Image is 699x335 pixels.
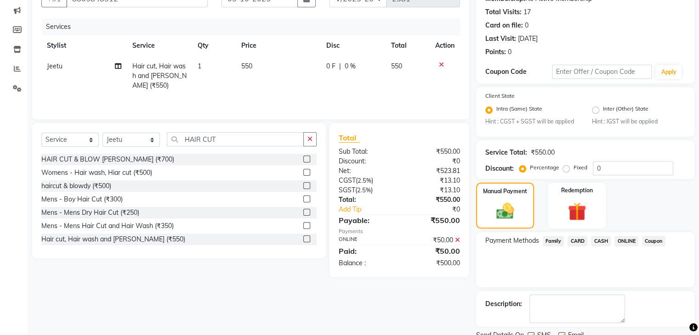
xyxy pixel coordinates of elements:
[132,62,187,89] span: Hair cut, Hair wash and [PERSON_NAME] (₹550)
[485,7,522,17] div: Total Visits:
[531,148,555,157] div: ₹550.00
[483,187,527,195] label: Manual Payment
[562,200,592,223] img: _gift.svg
[552,65,652,79] input: Enter Offer / Coupon Code
[41,155,174,164] div: HAIR CUT & BLOW [PERSON_NAME] (₹700)
[198,62,201,70] span: 1
[127,35,192,56] th: Service
[332,166,399,176] div: Net:
[332,205,410,214] a: Add Tip
[399,246,467,257] div: ₹50.00
[236,35,321,56] th: Price
[339,61,341,71] span: |
[47,62,63,70] span: Jeetu
[339,133,360,143] span: Total
[42,18,467,35] div: Services
[496,105,542,116] label: Intra (Same) State
[241,62,252,70] span: 550
[399,147,467,156] div: ₹550.00
[332,156,399,166] div: Discount:
[167,132,304,146] input: Search or Scan
[485,47,506,57] div: Points:
[561,186,593,195] label: Redemption
[591,236,611,246] span: CASH
[485,92,515,100] label: Client State
[485,236,539,246] span: Payment Methods
[485,117,579,126] small: Hint : CGST + SGST will be applied
[332,258,399,268] div: Balance :
[642,236,665,246] span: Coupon
[399,166,467,176] div: ₹523.81
[332,185,399,195] div: ( )
[339,228,460,235] div: Payments
[332,246,399,257] div: Paid:
[574,163,587,172] label: Fixed
[391,62,402,70] span: 550
[339,176,356,184] span: CGST
[399,195,467,205] div: ₹550.00
[332,147,399,156] div: Sub Total:
[399,176,467,185] div: ₹13.10
[345,61,356,71] span: 0 %
[491,201,519,221] img: _cash.svg
[430,35,460,56] th: Action
[485,148,527,157] div: Service Total:
[592,117,685,126] small: Hint : IGST will be applied
[41,234,185,244] div: Hair cut, Hair wash and [PERSON_NAME] (₹550)
[603,105,648,116] label: Inter (Other) State
[518,34,538,44] div: [DATE]
[485,34,516,44] div: Last Visit:
[614,236,638,246] span: ONLINE
[192,35,236,56] th: Qty
[508,47,511,57] div: 0
[655,65,682,79] button: Apply
[332,195,399,205] div: Total:
[485,67,552,77] div: Coupon Code
[41,35,127,56] th: Stylist
[523,7,531,17] div: 17
[332,215,399,226] div: Payable:
[525,21,529,30] div: 0
[321,35,386,56] th: Disc
[485,21,523,30] div: Card on file:
[530,163,559,172] label: Percentage
[399,235,467,245] div: ₹50.00
[543,236,564,246] span: Family
[332,235,399,245] div: ONLINE
[326,61,335,71] span: 0 F
[41,221,174,231] div: Mens - Mens Hair Cut and Hair Wash (₹350)
[399,258,467,268] div: ₹500.00
[485,299,522,309] div: Description:
[357,186,371,194] span: 2.5%
[399,156,467,166] div: ₹0
[358,177,371,184] span: 2.5%
[568,236,587,246] span: CARD
[41,195,123,204] div: Mens - Boy Hair Cut (₹300)
[41,208,139,218] div: Mens - Mens Dry Hair Cut (₹250)
[485,164,514,173] div: Discount:
[41,181,111,191] div: haircut & blowdy (₹500)
[339,186,355,194] span: SGST
[410,205,466,214] div: ₹0
[332,176,399,185] div: ( )
[41,168,152,178] div: Womens - Hair wash, Hiar cut (₹500)
[386,35,430,56] th: Total
[399,185,467,195] div: ₹13.10
[399,215,467,226] div: ₹550.00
